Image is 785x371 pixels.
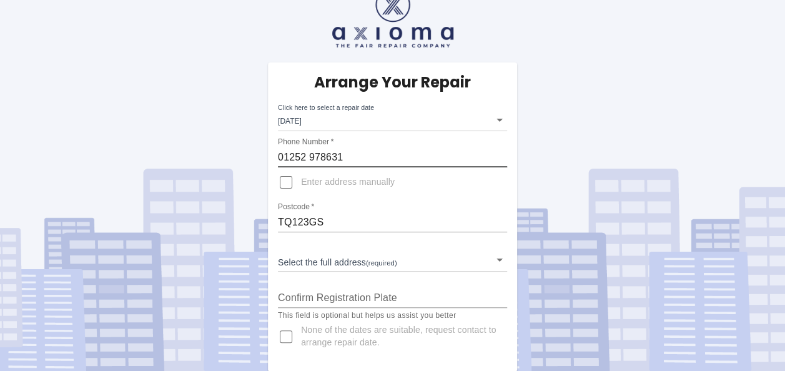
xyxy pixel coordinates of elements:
[278,109,507,131] div: [DATE]
[301,324,497,349] span: None of the dates are suitable, request contact to arrange repair date.
[314,72,471,92] h5: Arrange Your Repair
[301,176,395,189] span: Enter address manually
[278,103,374,112] label: Click here to select a repair date
[278,202,314,212] label: Postcode
[278,310,507,322] p: This field is optional but helps us assist you better
[278,137,333,147] label: Phone Number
